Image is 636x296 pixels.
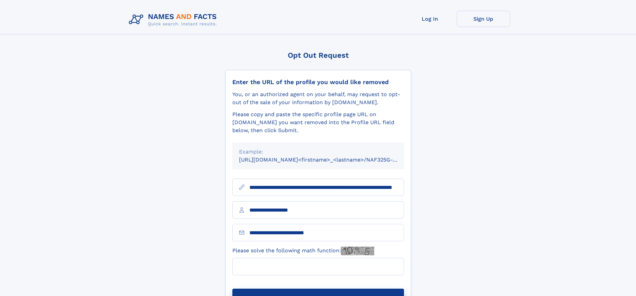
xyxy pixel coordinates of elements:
div: Opt Out Request [225,51,411,59]
a: Sign Up [457,11,510,27]
div: Enter the URL of the profile you would like removed [232,78,404,86]
div: You, or an authorized agent on your behalf, may request to opt-out of the sale of your informatio... [232,90,404,106]
div: Example: [239,148,397,156]
label: Please solve the following math function: [232,247,374,255]
div: Please copy and paste the specific profile page URL on [DOMAIN_NAME] you want removed into the Pr... [232,110,404,134]
img: Logo Names and Facts [126,11,222,29]
small: [URL][DOMAIN_NAME]<firstname>_<lastname>/NAF325G-xxxxxxxx [239,157,417,163]
a: Log In [403,11,457,27]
